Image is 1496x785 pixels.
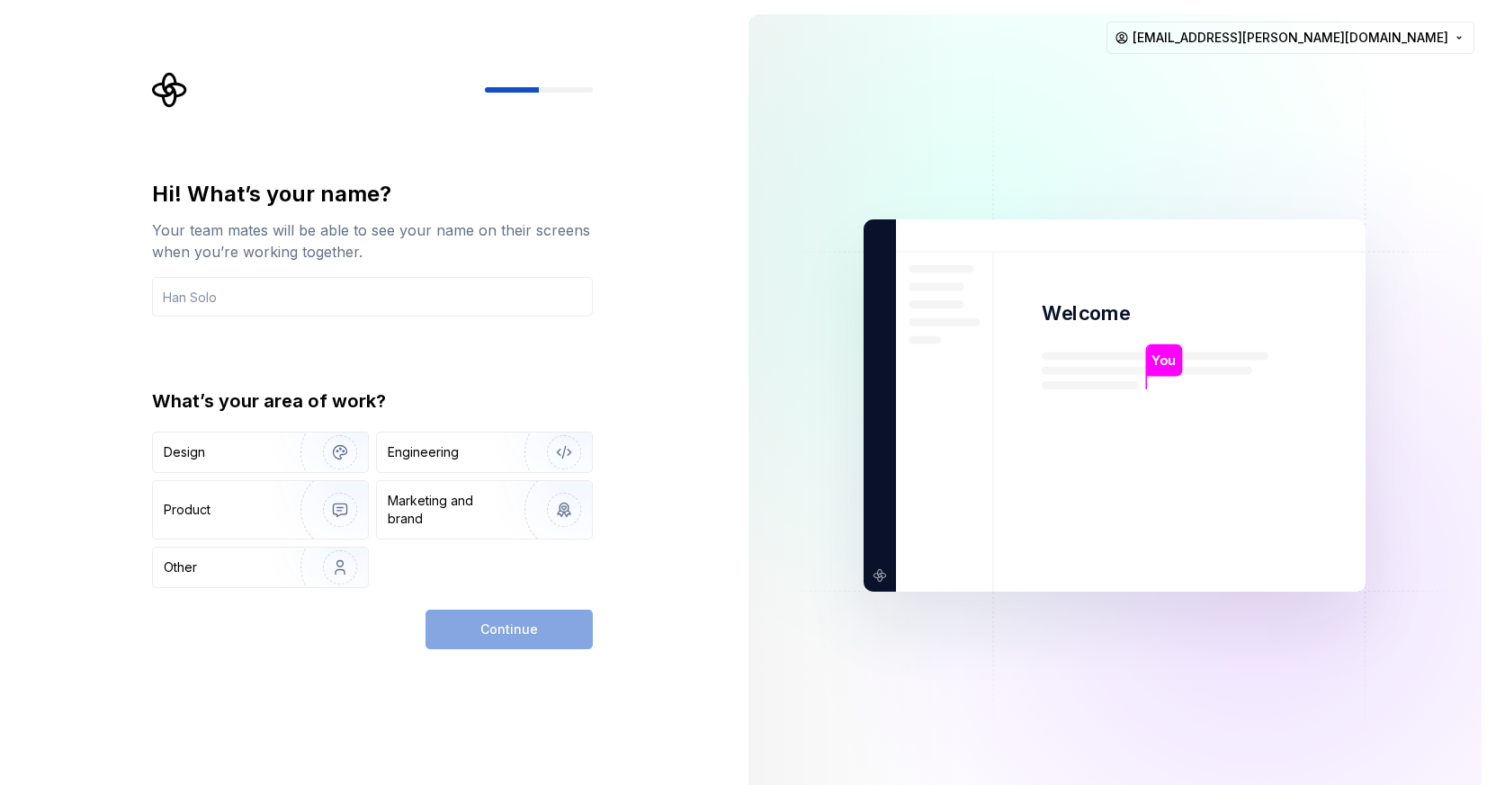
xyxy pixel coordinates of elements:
input: Han Solo [152,277,593,317]
div: What’s your area of work? [152,388,593,414]
div: Other [164,558,197,576]
svg: Supernova Logo [152,72,188,108]
div: Your team mates will be able to see your name on their screens when you’re working together. [152,219,593,263]
div: Design [164,443,205,461]
span: [EMAIL_ADDRESS][PERSON_NAME][DOMAIN_NAME] [1133,29,1448,47]
div: Engineering [388,443,459,461]
p: Welcome [1042,300,1130,326]
button: [EMAIL_ADDRESS][PERSON_NAME][DOMAIN_NAME] [1106,22,1474,54]
p: You [1152,351,1177,370]
div: Hi! What’s your name? [152,180,593,209]
div: Marketing and brand [388,492,509,528]
div: Product [164,501,211,519]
